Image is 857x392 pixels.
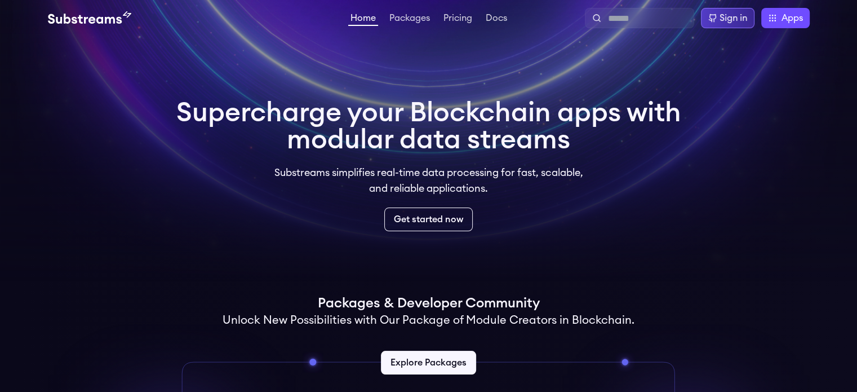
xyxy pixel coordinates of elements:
[348,14,378,26] a: Home
[387,14,432,25] a: Packages
[381,351,476,375] a: Explore Packages
[701,8,754,28] a: Sign in
[223,312,634,328] h2: Unlock New Possibilities with Our Package of Module Creators in Blockchain.
[483,14,509,25] a: Docs
[781,11,803,25] span: Apps
[318,294,540,312] h1: Packages & Developer Community
[176,99,681,153] h1: Supercharge your Blockchain apps with modular data streams
[441,14,474,25] a: Pricing
[720,11,747,25] div: Sign in
[384,208,473,231] a: Get started now
[267,165,591,196] p: Substreams simplifies real-time data processing for fast, scalable, and reliable applications.
[48,11,131,25] img: Substream's logo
